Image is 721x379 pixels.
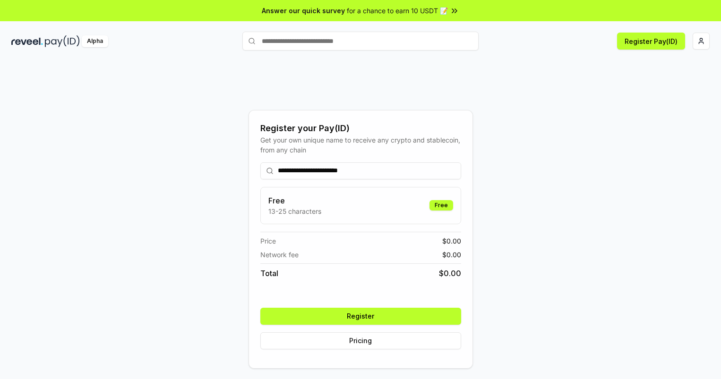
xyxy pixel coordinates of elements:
[442,236,461,246] span: $ 0.00
[11,35,43,47] img: reveel_dark
[45,35,80,47] img: pay_id
[260,135,461,155] div: Get your own unique name to receive any crypto and stablecoin, from any chain
[429,200,453,211] div: Free
[268,195,321,206] h3: Free
[260,122,461,135] div: Register your Pay(ID)
[262,6,345,16] span: Answer our quick survey
[260,268,278,279] span: Total
[617,33,685,50] button: Register Pay(ID)
[82,35,108,47] div: Alpha
[442,250,461,260] span: $ 0.00
[260,250,299,260] span: Network fee
[260,308,461,325] button: Register
[347,6,448,16] span: for a chance to earn 10 USDT 📝
[439,268,461,279] span: $ 0.00
[260,236,276,246] span: Price
[260,332,461,349] button: Pricing
[268,206,321,216] p: 13-25 characters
